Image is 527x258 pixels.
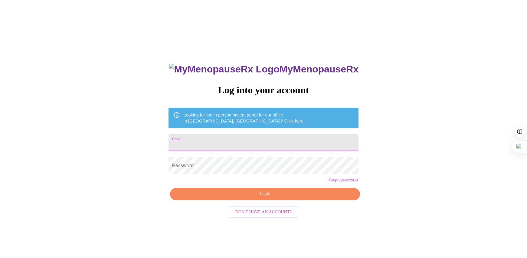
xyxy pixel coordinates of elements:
h3: Log into your account [169,84,358,96]
button: Don't have an account? [229,206,299,218]
span: Don't have an account? [235,209,292,216]
div: Looking for the in person patient portal for our office in [GEOGRAPHIC_DATA], [GEOGRAPHIC_DATA]? [184,110,305,126]
img: MyMenopauseRx Logo [169,64,279,75]
span: Login [177,190,353,198]
a: Forgot password? [328,177,358,182]
a: Don't have an account? [227,209,300,214]
a: Click here! [284,119,305,123]
h3: MyMenopauseRx [169,64,358,75]
button: Login [170,188,360,200]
